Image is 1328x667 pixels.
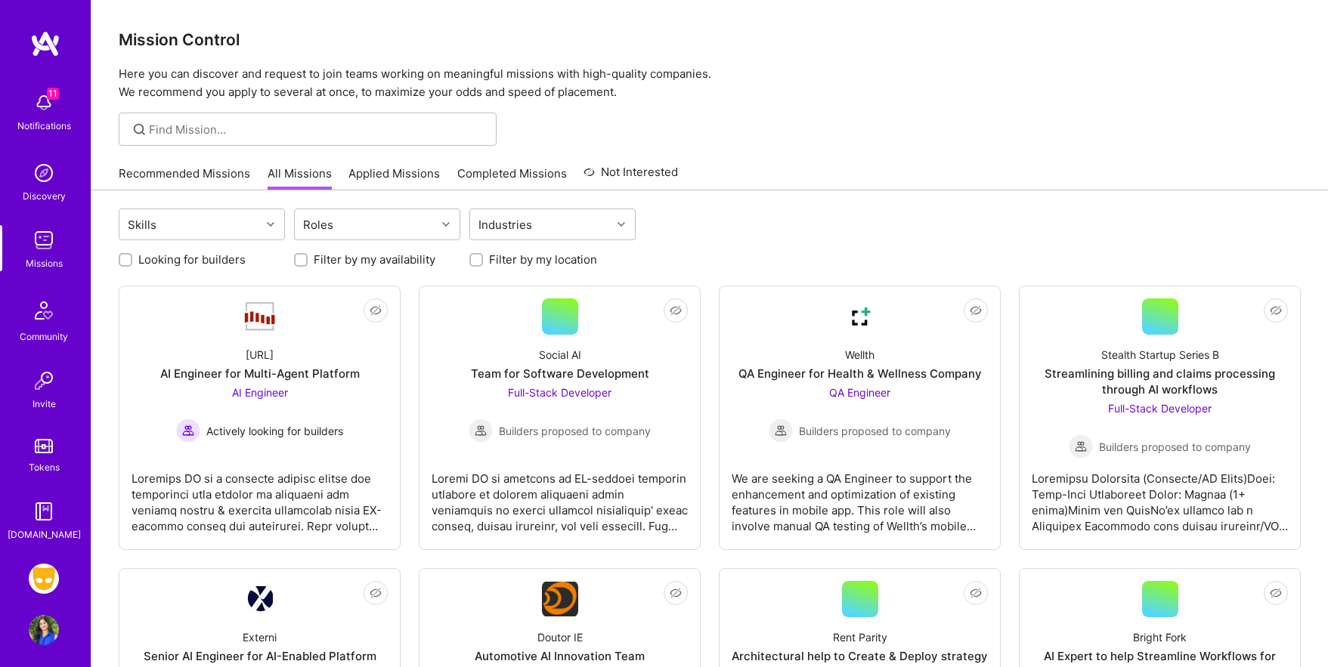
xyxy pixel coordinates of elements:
div: Loremi DO si ametcons ad EL-seddoei temporin utlabore et dolorem aliquaeni admin veniamquis no ex... [432,459,688,534]
i: icon Chevron [267,221,274,228]
span: Builders proposed to company [799,423,951,439]
div: Loremips DO si a consecte adipisc elitse doe temporinci utla etdolor ma aliquaeni adm veniamq nos... [132,459,388,534]
img: guide book [29,496,59,526]
div: Social AI [539,347,581,363]
img: bell [29,88,59,118]
div: Automotive AI Innovation Team [475,648,645,664]
img: Company Logo [842,298,878,335]
label: Filter by my availability [314,252,435,267]
img: Invite [29,366,59,396]
span: Actively looking for builders [206,423,343,439]
div: Missions [26,255,63,271]
div: Invite [33,396,56,412]
div: Wellth [845,347,874,363]
a: Social AITeam for Software DevelopmentFull-Stack Developer Builders proposed to companyBuilders p... [432,298,688,537]
div: [DOMAIN_NAME] [8,526,81,542]
div: Discovery [23,188,66,204]
span: Full-Stack Developer [508,386,611,399]
div: Rent Parity [833,629,887,645]
i: icon EyeClosed [670,587,682,599]
div: Stealth Startup Series B [1101,347,1219,363]
h3: Mission Control [119,30,1301,49]
a: Recommended Missions [119,165,250,190]
img: Company Logo [542,582,578,616]
i: icon SearchGrey [131,121,148,138]
span: AI Engineer [232,386,288,399]
img: Community [26,292,62,329]
div: Tokens [29,459,60,475]
div: Team for Software Development [471,366,649,381]
i: icon EyeClosed [1270,304,1282,317]
i: icon EyeClosed [970,304,982,317]
div: Notifications [17,118,71,134]
label: Looking for builders [138,252,246,267]
input: Find Mission... [149,122,485,137]
div: We are seeking a QA Engineer to support the enhancement and optimization of existing features in ... [732,459,988,534]
a: Company LogoWellthQA Engineer for Health & Wellness CompanyQA Engineer Builders proposed to compa... [732,298,988,537]
img: discovery [29,158,59,188]
img: Grindr: Data + FE + CyberSecurity + QA [29,564,59,594]
div: Externi [243,629,277,645]
i: icon EyeClosed [970,587,982,599]
a: All Missions [268,165,332,190]
a: Applied Missions [348,165,440,190]
img: teamwork [29,225,59,255]
i: icon EyeClosed [670,304,682,317]
img: Company Logo [247,586,273,612]
span: Full-Stack Developer [1108,402,1212,415]
i: icon EyeClosed [1270,587,1282,599]
img: Company Logo [242,301,278,332]
div: Industries [475,214,536,236]
p: Here you can discover and request to join teams working on meaningful missions with high-quality ... [119,65,1301,101]
a: Company Logo[URL]AI Engineer for Multi-Agent PlatformAI Engineer Actively looking for buildersAct... [132,298,388,537]
div: Roles [299,214,337,236]
div: Loremipsu Dolorsita (Consecte/AD Elits)Doei: Temp-Inci Utlaboreet Dolor: Magnaa (1+ enima)Minim v... [1032,459,1288,534]
i: icon Chevron [442,221,450,228]
a: Stealth Startup Series BStreamlining billing and claims processing through AI workflowsFull-Stack... [1032,298,1288,537]
i: icon Chevron [618,221,625,228]
div: Skills [124,214,160,236]
span: 11 [47,88,59,100]
img: Actively looking for builders [176,418,200,443]
img: User Avatar [29,615,59,645]
i: icon EyeClosed [370,304,382,317]
div: QA Engineer for Health & Wellness Company [738,366,982,381]
img: Builders proposed to company [769,418,793,443]
img: Builders proposed to company [469,418,493,443]
a: Grindr: Data + FE + CyberSecurity + QA [25,564,63,594]
a: User Avatar [25,615,63,645]
span: Builders proposed to company [499,423,651,439]
div: Bright Fork [1133,629,1187,645]
a: Completed Missions [457,165,567,190]
img: Builders proposed to company [1069,434,1093,459]
div: [URL] [246,347,274,363]
span: Builders proposed to company [1099,439,1251,455]
div: AI Engineer for Multi-Agent Platform [160,366,360,381]
img: tokens [35,439,53,453]
a: Not Interested [584,163,678,190]
span: QA Engineer [829,386,890,399]
i: icon EyeClosed [370,587,382,599]
div: Doutor IE [537,629,583,645]
div: Community [20,329,68,344]
img: logo [30,30,60,57]
div: Streamlining billing and claims processing through AI workflows [1032,366,1288,397]
label: Filter by my location [489,252,597,267]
